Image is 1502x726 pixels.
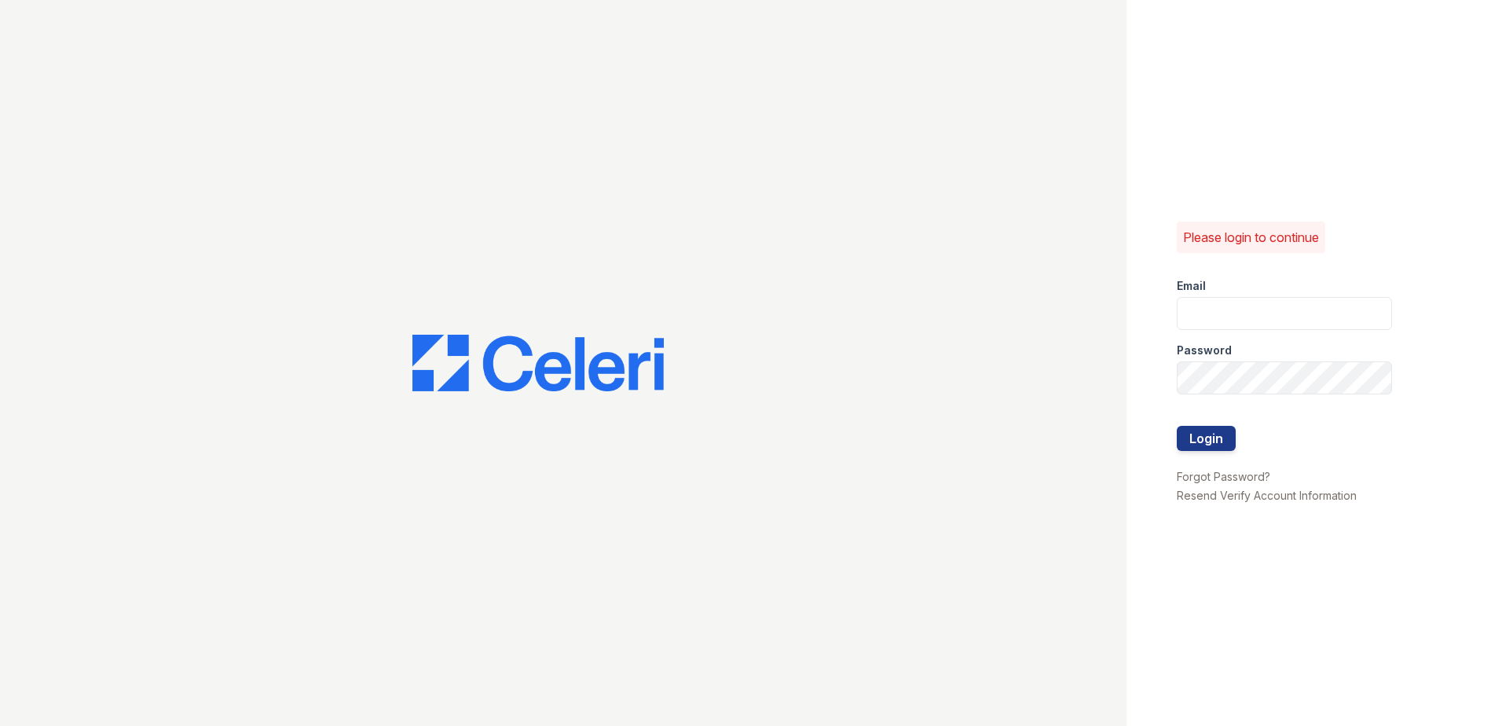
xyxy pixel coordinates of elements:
a: Forgot Password? [1177,470,1270,483]
a: Resend Verify Account Information [1177,489,1357,502]
img: CE_Logo_Blue-a8612792a0a2168367f1c8372b55b34899dd931a85d93a1a3d3e32e68fde9ad4.png [412,335,664,391]
p: Please login to continue [1183,228,1319,247]
button: Login [1177,426,1236,451]
label: Email [1177,278,1206,294]
label: Password [1177,343,1232,358]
